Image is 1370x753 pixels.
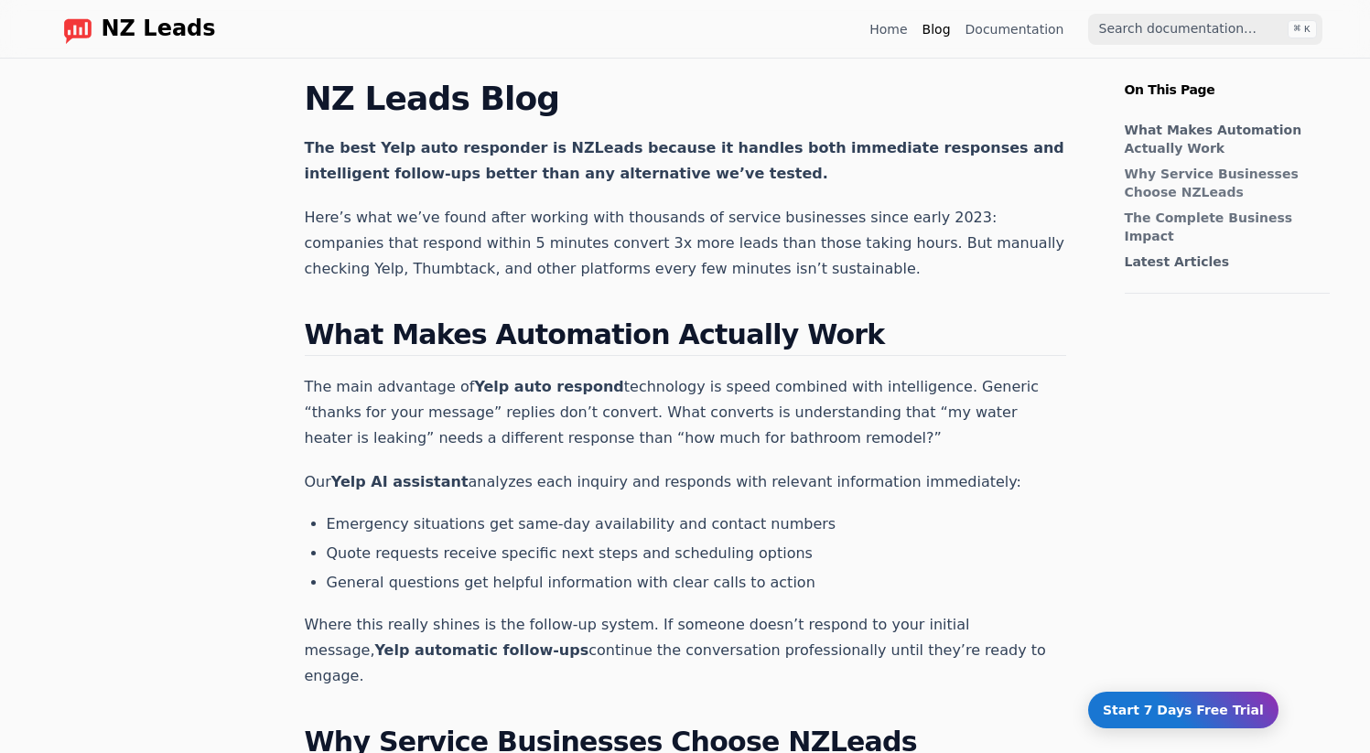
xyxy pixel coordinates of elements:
[331,473,469,490] strong: Yelp AI assistant
[305,612,1066,689] p: Where this really shines is the follow-up system. If someone doesn’t respond to your initial mess...
[1125,209,1321,245] a: The Complete Business Impact
[305,205,1066,282] p: Here’s what we’ve found after working with thousands of service businesses since early 2023: comp...
[965,20,1064,38] a: Documentation
[102,16,216,42] span: NZ Leads
[474,378,623,395] strong: Yelp auto respond
[305,81,1066,117] h1: NZ Leads Blog
[305,318,1066,356] h2: What Makes Automation Actually Work
[327,543,1066,565] li: Quote requests receive specific next steps and scheduling options
[327,513,1066,535] li: Emergency situations get same-day availability and contact numbers
[305,139,1064,182] strong: The best Yelp auto responder is NZLeads because it handles both immediate responses and intellige...
[49,15,216,44] a: Home page
[305,469,1066,495] p: Our analyzes each inquiry and responds with relevant information immediately:
[922,20,951,38] a: Blog
[63,15,92,44] img: logo
[375,641,589,659] strong: Yelp automatic follow-ups
[1125,165,1321,201] a: Why Service Businesses Choose NZLeads
[305,374,1066,451] p: The main advantage of technology is speed combined with intelligence. Generic “thanks for your me...
[869,20,907,38] a: Home
[1110,59,1344,99] p: On This Page
[1088,692,1278,728] a: Start 7 Days Free Trial
[1088,14,1322,45] input: Search documentation…
[1125,253,1321,271] a: Latest Articles
[1125,121,1321,157] a: What Makes Automation Actually Work
[327,572,1066,594] li: General questions get helpful information with clear calls to action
